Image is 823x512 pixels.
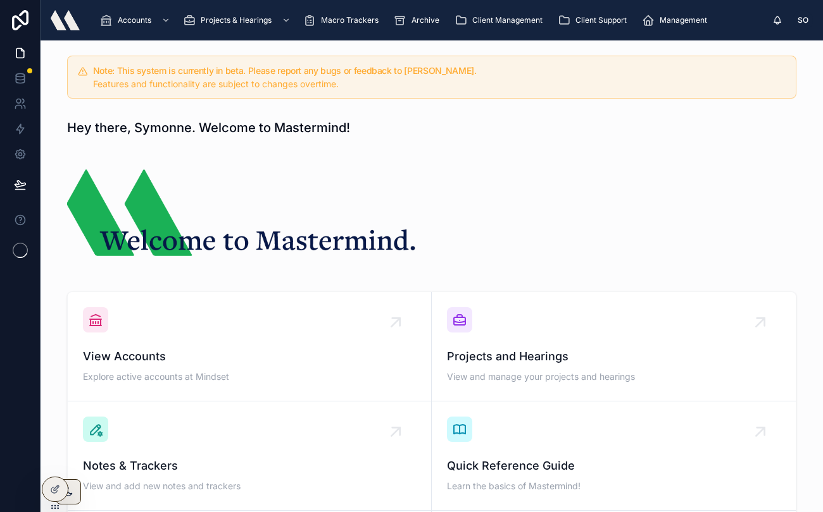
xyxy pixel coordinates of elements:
a: Projects & Hearings [179,9,297,32]
img: 34592-mastermindbanner.png [67,169,420,256]
h1: Hey there, Symonne. Welcome to Mastermind! [67,119,350,137]
span: Management [660,15,707,25]
span: View Accounts [83,348,416,365]
div: scrollable content [90,6,772,34]
a: Management [638,9,716,32]
span: Projects and Hearings [447,348,781,365]
a: Projects and HearingsView and manage your projects and hearings [432,292,796,401]
span: Projects & Hearings [201,15,272,25]
span: Notes & Trackers [83,457,416,475]
span: Quick Reference Guide [447,457,781,475]
a: Macro Trackers [299,9,387,32]
span: View and manage your projects and hearings [447,370,781,383]
img: App logo [51,10,80,30]
span: Archive [411,15,439,25]
div: Features and functionality are subject to changes overtime. [93,78,786,90]
a: View AccountsExplore active accounts at Mindset [68,292,432,401]
span: Client Management [472,15,543,25]
span: SO [798,15,808,25]
a: Quick Reference GuideLearn the basics of Mastermind! [432,401,796,511]
span: Accounts [118,15,151,25]
a: Accounts [96,9,177,32]
a: Client Management [451,9,551,32]
span: Client Support [575,15,627,25]
a: Client Support [554,9,636,32]
h5: Note: This system is currently in beta. Please report any bugs or feedback to Andrew. [93,66,786,75]
a: Notes & TrackersView and add new notes and trackers [68,401,432,511]
span: Features and functionality are subject to changes overtime. [93,78,339,89]
span: Macro Trackers [321,15,379,25]
a: Archive [390,9,448,32]
span: Learn the basics of Mastermind! [447,480,781,492]
span: Explore active accounts at Mindset [83,370,416,383]
span: View and add new notes and trackers [83,480,416,492]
